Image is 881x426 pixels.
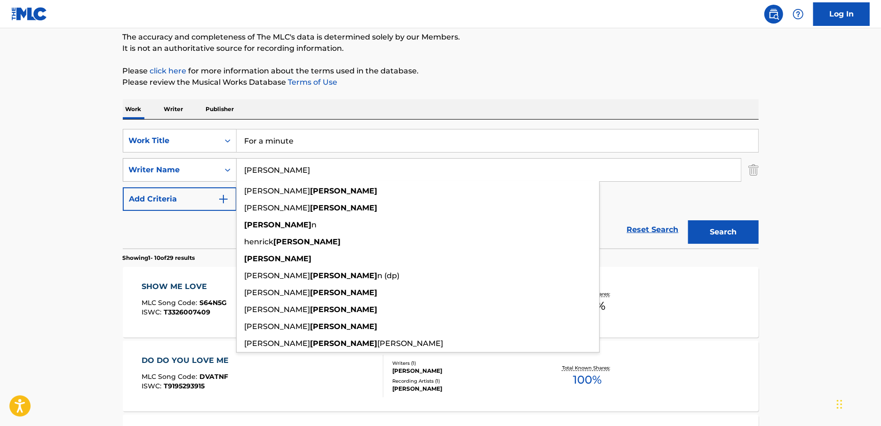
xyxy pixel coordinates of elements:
[123,341,759,411] a: DO DO YOU LOVE MEMLC Song Code:DVATNFISWC:T9195293915Writers (1)[PERSON_NAME]Recording Artists (1...
[245,271,310,280] span: [PERSON_NAME]
[286,78,338,87] a: Terms of Use
[218,193,229,205] img: 9d2ae6d4665cec9f34b9.svg
[123,65,759,77] p: Please for more information about the terms used in the database.
[164,382,205,390] span: T9195293915
[310,186,378,195] strong: [PERSON_NAME]
[150,66,187,75] a: click here
[164,308,210,316] span: T3326007409
[813,2,870,26] a: Log In
[392,378,534,385] div: Recording Artists ( 1 )
[11,7,48,21] img: MLC Logo
[123,187,237,211] button: Add Criteria
[834,381,881,426] iframe: Chat Widget
[789,5,808,24] div: Help
[199,372,228,381] span: DVATNF
[123,77,759,88] p: Please review the Musical Works Database
[142,298,199,307] span: MLC Song Code :
[310,322,378,331] strong: [PERSON_NAME]
[245,220,312,229] strong: [PERSON_NAME]
[622,219,683,240] a: Reset Search
[123,129,759,249] form: Search Form
[245,203,310,212] span: [PERSON_NAME]
[245,254,312,263] strong: [PERSON_NAME]
[274,237,341,246] strong: [PERSON_NAME]
[392,385,534,393] div: [PERSON_NAME]
[748,158,759,182] img: Delete Criterion
[245,322,310,331] span: [PERSON_NAME]
[245,288,310,297] span: [PERSON_NAME]
[837,390,842,418] div: Drag
[142,281,227,292] div: SHOW ME LOVE
[310,203,378,212] strong: [PERSON_NAME]
[129,164,214,176] div: Writer Name
[310,339,378,348] strong: [PERSON_NAME]
[203,99,237,119] p: Publisher
[245,305,310,314] span: [PERSON_NAME]
[245,186,310,195] span: [PERSON_NAME]
[392,360,534,367] div: Writers ( 1 )
[129,135,214,146] div: Work Title
[764,5,783,24] a: Public Search
[793,8,804,20] img: help
[142,382,164,390] span: ISWC :
[688,220,759,244] button: Search
[123,254,195,262] p: Showing 1 - 10 of 29 results
[123,267,759,338] a: SHOW ME LOVEMLC Song Code:S64N5GISWC:T3326007409Writers (5)[PERSON_NAME], [PERSON_NAME], [PERSON_...
[310,271,378,280] strong: [PERSON_NAME]
[562,364,612,371] p: Total Known Shares:
[573,371,602,388] span: 100 %
[142,372,199,381] span: MLC Song Code :
[392,367,534,375] div: [PERSON_NAME]
[123,32,759,43] p: The accuracy and completeness of The MLC's data is determined solely by our Members.
[123,99,144,119] p: Work
[245,237,274,246] span: henrick
[142,355,233,366] div: DO DO YOU LOVE ME
[378,339,444,348] span: [PERSON_NAME]
[199,298,227,307] span: S64N5G
[310,305,378,314] strong: [PERSON_NAME]
[245,339,310,348] span: [PERSON_NAME]
[768,8,779,20] img: search
[312,220,317,229] span: n
[161,99,186,119] p: Writer
[378,271,400,280] span: n (dp)
[142,308,164,316] span: ISWC :
[310,288,378,297] strong: [PERSON_NAME]
[123,43,759,54] p: It is not an authoritative source for recording information.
